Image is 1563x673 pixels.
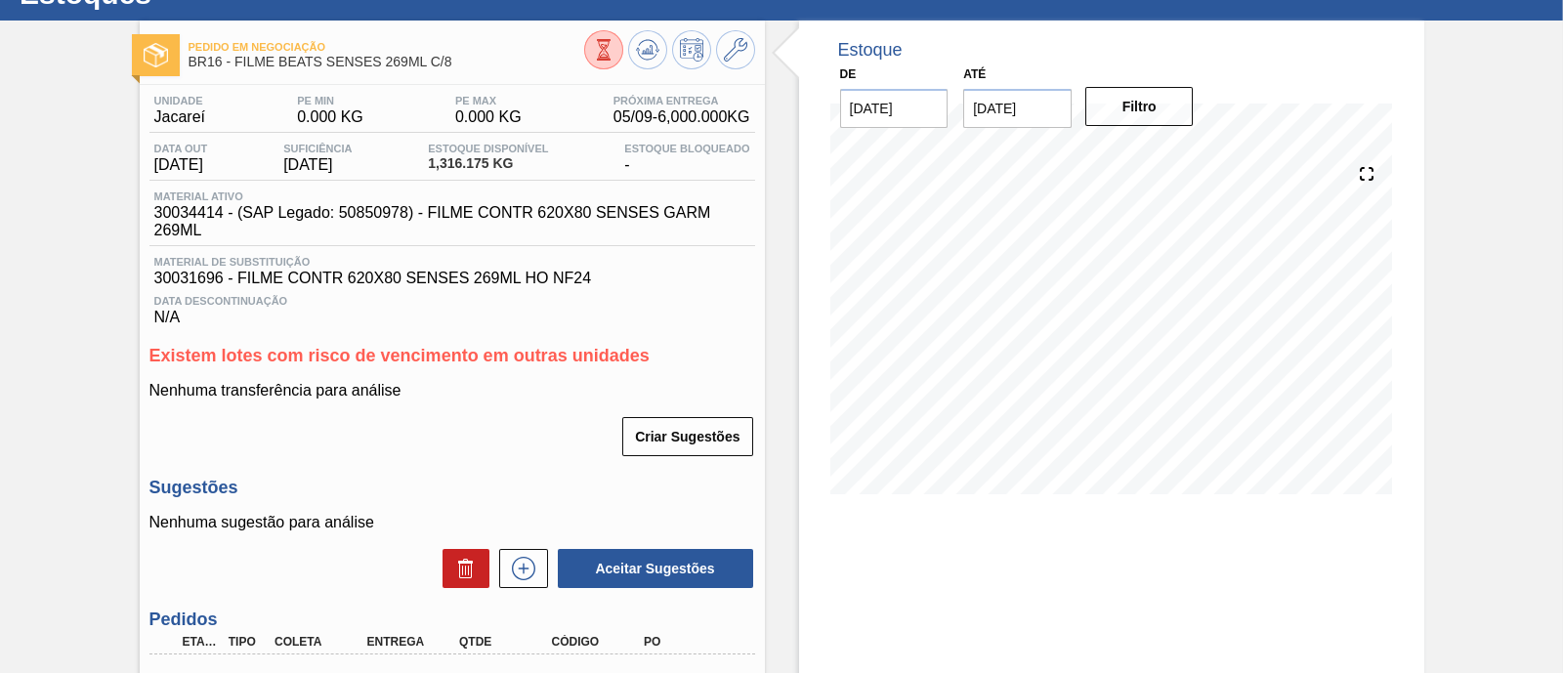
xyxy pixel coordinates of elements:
div: Qtde [454,635,556,649]
button: Atualizar Gráfico [628,30,667,69]
button: Visão Geral dos Estoques [584,30,623,69]
button: Ir ao Master Data / Geral [716,30,755,69]
img: Ícone [144,43,168,67]
div: Coleta [270,635,371,649]
input: dd/mm/yyyy [840,89,949,128]
button: Criar Sugestões [622,417,752,456]
span: BR16 - FILME BEATS SENSES 269ML C/8 [189,55,584,69]
span: PE MIN [297,95,363,106]
div: Tipo [224,635,271,649]
div: PO [639,635,740,649]
span: [DATE] [283,156,352,174]
div: - [619,143,754,174]
span: Unidade [154,95,205,106]
span: 30031696 - FILME CONTR 620X80 SENSES 269ML HO NF24 [154,270,750,287]
h3: Pedidos [149,610,755,630]
span: 1,316.175 KG [428,156,548,171]
span: Jacareí [154,108,205,126]
span: 0.000 KG [297,108,363,126]
div: Nova sugestão [489,549,548,588]
span: Data out [154,143,208,154]
span: Estoque Bloqueado [624,143,749,154]
span: Suficiência [283,143,352,154]
span: [DATE] [154,156,208,174]
button: Aceitar Sugestões [558,549,753,588]
span: Estoque Disponível [428,143,548,154]
h3: Sugestões [149,478,755,498]
span: 0.000 KG [455,108,522,126]
div: Criar Sugestões [624,415,754,458]
span: Pedido em Negociação [189,41,584,53]
div: Excluir Sugestões [433,549,489,588]
span: Material de Substituição [154,256,750,268]
div: Etapa [178,635,225,649]
span: 05/09 - 6,000.000 KG [613,108,750,126]
span: PE MAX [455,95,522,106]
span: 30034414 - (SAP Legado: 50850978) - FILME CONTR 620X80 SENSES GARM 269ML [154,204,760,239]
div: Aceitar Sugestões [548,547,755,590]
div: N/A [149,287,755,326]
span: Data Descontinuação [154,295,750,307]
label: De [840,67,857,81]
span: Existem lotes com risco de vencimento em outras unidades [149,346,650,365]
p: Nenhuma transferência para análise [149,382,755,400]
div: Entrega [362,635,464,649]
span: Próxima Entrega [613,95,750,106]
input: dd/mm/yyyy [963,89,1072,128]
button: Filtro [1085,87,1194,126]
label: Até [963,67,986,81]
span: Material ativo [154,190,760,202]
div: Código [547,635,649,649]
div: Estoque [838,40,903,61]
p: Nenhuma sugestão para análise [149,514,755,531]
button: Programar Estoque [672,30,711,69]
